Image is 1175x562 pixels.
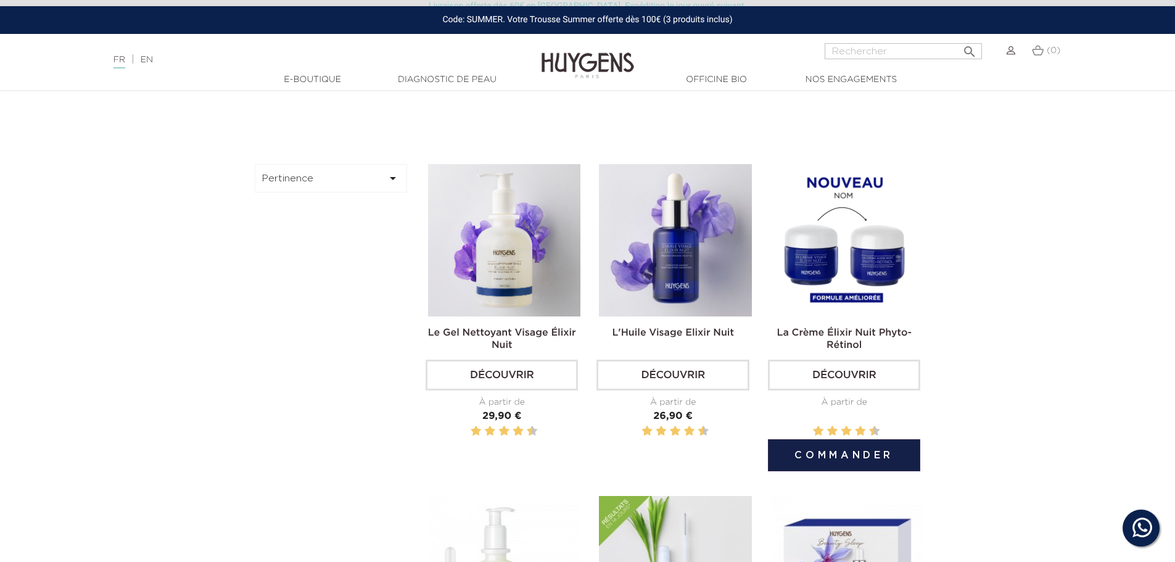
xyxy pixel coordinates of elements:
label: 2 [815,424,822,439]
a: Découvrir [768,360,920,391]
a: Diagnostic de peau [385,73,509,86]
span: 29,90 € [482,411,522,421]
label: 2 [644,424,650,439]
label: 9 [696,424,698,439]
label: 5 [839,424,841,439]
a: Le Gel Nettoyant Visage Élixir Nuit [428,328,576,350]
input: Rechercher [825,43,982,59]
a: Découvrir [596,360,749,391]
a: Officine Bio [655,73,778,86]
label: 8 [686,424,693,439]
label: 1 [468,424,470,439]
label: 1 [640,424,641,439]
a: E-Boutique [251,73,374,86]
label: 2 [473,424,479,439]
label: 5 [497,424,498,439]
label: 1 [810,424,812,439]
img: Le Gel nettoyant visage élixir nuit [428,164,580,316]
button: Commander [768,439,920,471]
label: 4 [487,424,493,439]
button: Pertinence [255,164,408,192]
label: 5 [667,424,669,439]
label: 6 [843,424,849,439]
span: 26,90 € [653,411,693,421]
a: FR [113,56,125,68]
label: 10 [700,424,706,439]
label: 9 [524,424,526,439]
label: 7 [682,424,683,439]
span: (0) [1047,46,1060,55]
label: 3 [653,424,655,439]
label: 8 [857,424,864,439]
div: | [107,52,480,67]
a: La Crème Élixir Nuit Phyto-Rétinol [777,328,911,350]
img: L'Huile Visage Elixir Nuit [599,164,751,316]
i:  [385,171,400,186]
a: Découvrir [426,360,578,391]
label: 7 [511,424,513,439]
button:  [959,39,981,56]
div: À partir de [768,396,920,409]
div: À partir de [426,396,578,409]
label: 10 [529,424,535,439]
i:  [962,41,977,56]
a: EN [141,56,153,64]
label: 7 [853,424,855,439]
label: 3 [482,424,484,439]
label: 8 [515,424,521,439]
div: À partir de [596,396,749,409]
label: 9 [867,424,868,439]
label: 3 [825,424,827,439]
label: 10 [872,424,878,439]
label: 6 [501,424,507,439]
img: Huygens [542,33,634,80]
a: L'Huile Visage Elixir Nuit [612,328,734,338]
label: 4 [658,424,664,439]
label: 4 [830,424,836,439]
label: 6 [672,424,678,439]
a: Nos engagements [790,73,913,86]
